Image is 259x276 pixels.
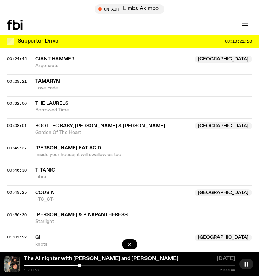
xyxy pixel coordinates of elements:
[35,57,74,62] span: Giant Hammer
[195,189,252,196] span: [GEOGRAPHIC_DATA]
[35,63,252,69] span: Argonauts
[7,235,27,239] button: 01:01:22
[7,79,27,83] button: 00:29:21
[35,174,252,180] span: Libra
[35,235,40,240] span: gi
[95,4,164,14] button: On AirLimbs Akimbo
[195,56,252,63] span: [GEOGRAPHIC_DATA]
[195,122,252,129] span: [GEOGRAPHIC_DATA]
[35,129,252,136] span: Garden Of The Heart
[18,39,58,44] h3: Supporter Drive
[35,218,252,225] span: Starlight
[7,146,27,150] button: 00:42:37
[7,191,27,194] button: 00:49:25
[217,256,235,263] span: [DATE]
[24,256,178,262] a: The Allnighter with [PERSON_NAME] and [PERSON_NAME]
[7,56,27,62] span: 00:24:45
[35,79,60,84] span: Tamaryn
[7,124,27,128] button: 00:38:01
[225,39,252,43] span: 00:13:21:23
[24,268,39,272] span: 1:34:58
[7,145,27,151] span: 00:42:37
[7,57,27,61] button: 00:24:45
[7,102,27,105] button: 00:32:00
[7,78,27,84] span: 00:29:21
[35,241,252,248] span: knots
[7,123,27,128] span: 00:38:01
[35,212,128,217] span: [PERSON_NAME] & PinkPantheress
[7,212,27,218] span: 00:56:30
[35,101,68,106] span: The Laurels
[35,123,165,128] span: Bootleg Baby, [PERSON_NAME] & [PERSON_NAME]
[35,168,55,173] span: Titanic
[7,234,27,240] span: 01:01:22
[35,152,252,158] span: Inside your house; it will swallow us too
[35,85,252,91] span: Love Fade
[35,107,252,114] span: Borrowed Time
[7,190,27,195] span: 00:49:25
[35,190,55,195] span: Cousin
[7,213,27,217] button: 00:56:30
[7,167,27,173] span: 00:46:30
[220,268,235,272] span: 6:00:00
[35,196,252,203] span: ~T8_8T~
[195,234,252,241] span: [GEOGRAPHIC_DATA]
[35,146,101,150] span: [PERSON_NAME] Eat Acid
[7,168,27,172] button: 00:46:30
[7,101,27,106] span: 00:32:00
